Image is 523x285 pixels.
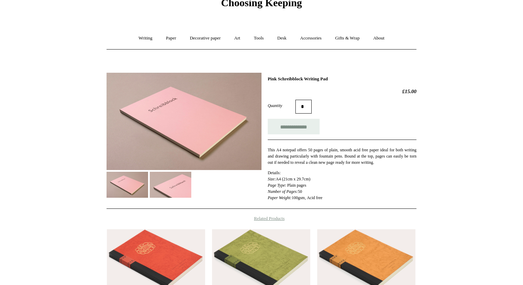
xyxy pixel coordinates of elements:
a: Desk [271,29,293,47]
i: Paper Weight: [268,195,292,200]
p: Details: A4 (21cm x 29.7cm) : Plain pages 50 100gsm, Acid free [268,170,416,201]
img: Pink Schreibblock Writing Pad [150,172,191,198]
h2: £15.00 [268,88,416,95]
em: Size: [268,177,276,181]
a: Art [228,29,246,47]
a: Gifts & Wrap [329,29,366,47]
img: Pink Schreibblock Writing Pad [107,73,261,170]
a: Paper [160,29,183,47]
a: Decorative paper [184,29,227,47]
p: This A4 notepad offers 50 pages of plain, smooth acid free paper ideal for both writing and drawi... [268,147,416,166]
a: Accessories [294,29,328,47]
label: Quantity [268,103,295,109]
a: Choosing Keeping [221,2,302,7]
em: Number of Pages: [268,189,298,194]
h4: Related Products [89,216,434,221]
em: Page Type [268,183,285,188]
a: About [367,29,391,47]
h1: Pink Schreibblock Writing Pad [268,76,416,82]
a: Writing [132,29,159,47]
img: Pink Schreibblock Writing Pad [107,172,148,198]
a: Tools [248,29,270,47]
